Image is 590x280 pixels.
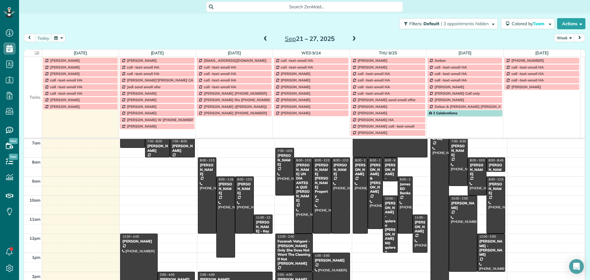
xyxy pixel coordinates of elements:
span: call -text-email HA [281,58,313,63]
span: call -text-email HA [358,91,390,96]
span: [PERSON_NAME] [127,91,157,96]
div: [PERSON_NAME] [172,144,193,153]
span: Amber [435,58,446,63]
span: [PERSON_NAME] [127,124,157,128]
span: call -text-email HA [511,71,544,76]
span: [PERSON_NAME] W [PHONE_NUMBER] call [127,117,202,122]
span: Default [423,21,440,26]
span: call -text-email HA [204,71,236,76]
span: 9am [32,179,41,183]
button: prev [24,34,35,42]
span: 2:00 - 4:00 [200,273,215,277]
span: 7:00 - 9:30 [451,139,466,143]
span: [PERSON_NAME] [127,104,157,109]
div: [PERSON_NAME] [451,201,475,210]
span: Colored by [512,21,547,26]
div: [PERSON_NAME] [315,258,348,262]
span: [PERSON_NAME] [50,58,80,63]
a: [DATE] [151,50,164,55]
div: [PERSON_NAME] [218,182,233,195]
span: [PERSON_NAME] [50,104,80,109]
span: 8:00 - 12:00 [296,158,313,162]
span: 7am [32,140,41,145]
button: next [574,34,585,42]
span: [PERSON_NAME] [358,104,387,109]
span: [PERSON_NAME] [PHONE_NUMBER] [204,91,267,96]
div: [PERSON_NAME] - [PERSON_NAME] [479,239,503,257]
span: [PERSON_NAME] [50,97,80,102]
div: [PERSON_NAME] [147,144,168,153]
span: call -text-email HA [50,78,82,82]
a: [DATE] [535,50,549,55]
span: 12pm [29,236,41,241]
span: Zoltan & [PERSON_NAME] [PERSON_NAME] [435,104,510,109]
span: [PERSON_NAME] [435,97,464,102]
span: [PERSON_NAME] [281,91,311,96]
span: [PERSON_NAME] [281,97,311,102]
div: [PERSON_NAME] [122,239,156,243]
span: 9:00 - 12:00 [400,177,416,181]
span: | 3 appointments hidden [441,21,489,26]
span: [PERSON_NAME] [358,130,387,135]
span: [PERSON_NAME] [50,71,80,76]
span: Jodi send email ofer [127,85,161,89]
span: 8am [32,160,41,164]
span: 12:00 - 2:00 [277,235,294,239]
a: Filters: Default | 3 appointments hidden [396,18,498,29]
span: [PERSON_NAME] [281,71,311,76]
span: [PERSON_NAME] HA [358,117,394,122]
span: 12:00 - 2:00 [479,235,496,239]
span: 7:00 - 8:00 [172,139,187,143]
span: [PERSON_NAME]'[PERSON_NAME] CALL [127,78,197,82]
div: [PERSON_NAME] [415,220,426,233]
span: call -text-email HA [511,78,544,82]
span: 10:00 - 1:00 [385,196,402,200]
span: [PERSON_NAME] [435,85,464,89]
span: 11am [29,217,41,222]
span: 8:00 - 8:45 [489,158,503,162]
span: 9:00 - 1:15 [218,177,233,181]
span: 2pm [32,274,41,279]
span: [PHONE_NUMBER] [511,58,544,63]
span: [PERSON_NAME] [127,111,157,115]
span: [PERSON_NAME] [358,111,387,115]
div: [PERSON_NAME] - [PERSON_NAME] [385,163,396,194]
div: [PERSON_NAME] [333,163,348,176]
span: 11:00 - 12:00 [256,215,274,219]
span: [PERSON_NAME] [127,97,157,102]
span: 12:00 - 4:00 [122,235,139,239]
span: 8:00 - 11:45 [370,158,387,162]
span: [PERSON_NAME] send email offer [358,97,416,102]
div: [PERSON_NAME] UN DIA ANTES A QUE [PERSON_NAME] [296,163,311,203]
span: 10am [29,198,41,203]
span: 10:00 - 2:00 [451,196,468,200]
span: 11:00 - 1:00 [415,215,431,219]
span: 8:00 - 12:00 [315,158,332,162]
span: call -text-email HA [127,71,159,76]
span: 2:00 - 4:00 [160,273,175,277]
span: [PERSON_NAME] [358,65,387,69]
span: [PERSON_NAME] [281,104,311,109]
span: call -text-email HA [50,85,82,89]
span: [PERSON_NAME] [281,78,311,82]
a: Thu 9/25 [379,50,397,55]
button: Week [554,34,574,42]
a: [DATE] [458,50,472,55]
a: Wed 9/24 [301,50,321,55]
span: call -text-email HA [204,78,236,82]
span: 1pm [32,255,41,260]
span: [PERSON_NAME] [511,85,541,89]
span: 2:00 - 4:00 [277,273,292,277]
button: today [35,34,52,42]
span: [PERSON_NAME] [50,65,80,69]
div: [PERSON_NAME] AND [PERSON_NAME] [488,163,503,189]
span: Filters: [409,21,422,26]
span: 8:00 - 10:00 [470,158,486,162]
span: [PERSON_NAME] [127,58,157,63]
span: [EMAIL_ADDRESS][DOMAIN_NAME] [204,58,266,63]
span: Team [533,21,545,26]
h2: 21 – 27, 2025 [271,35,348,42]
span: [PERSON_NAME] [281,85,311,89]
span: New [9,154,18,160]
a: [DATE] [74,50,87,55]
